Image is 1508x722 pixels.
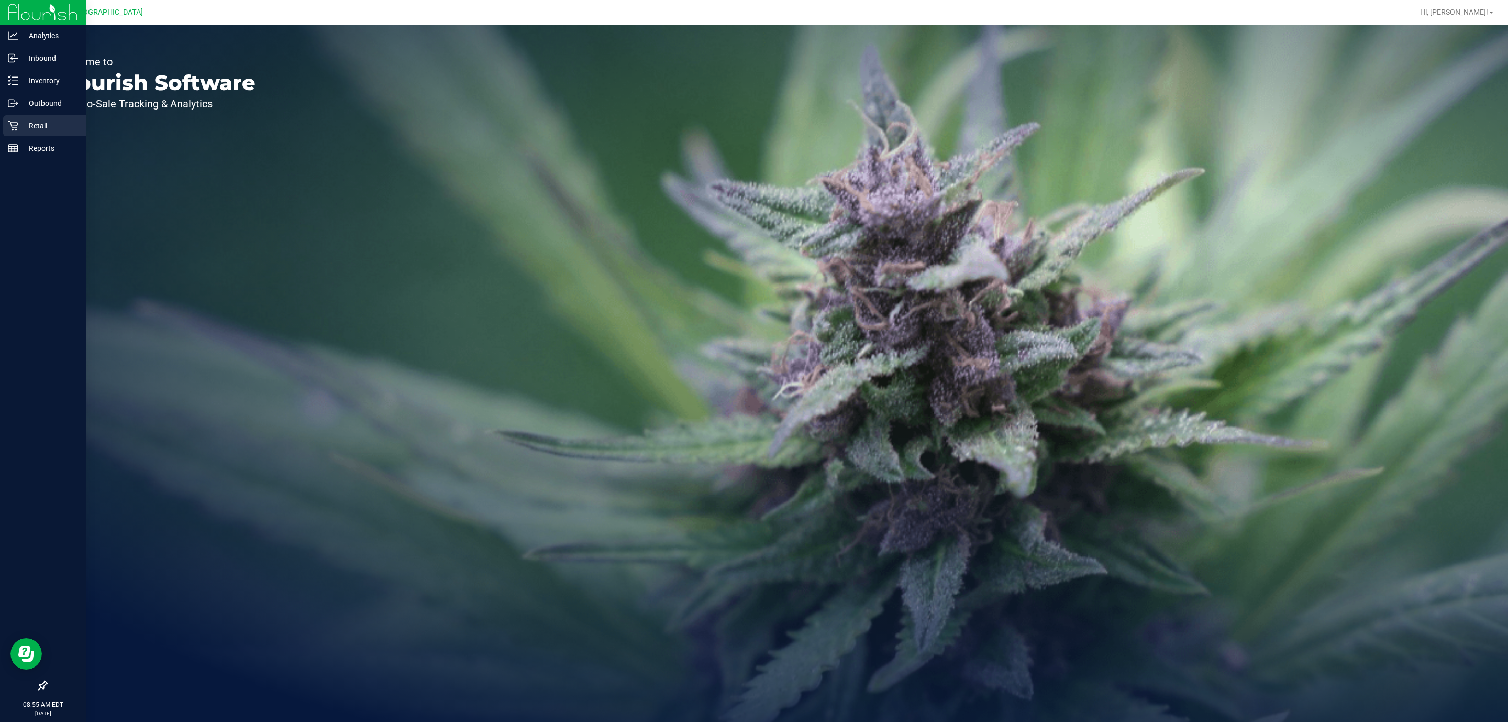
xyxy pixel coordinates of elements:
[1420,8,1488,16] span: Hi, [PERSON_NAME]!
[18,74,81,87] p: Inventory
[57,72,256,93] p: Flourish Software
[57,57,256,67] p: Welcome to
[18,142,81,155] p: Reports
[18,29,81,42] p: Analytics
[8,121,18,131] inline-svg: Retail
[8,75,18,86] inline-svg: Inventory
[71,8,143,17] span: [GEOGRAPHIC_DATA]
[8,53,18,63] inline-svg: Inbound
[18,97,81,110] p: Outbound
[8,98,18,108] inline-svg: Outbound
[10,638,42,670] iframe: Resource center
[57,99,256,109] p: Seed-to-Sale Tracking & Analytics
[8,143,18,154] inline-svg: Reports
[5,709,81,717] p: [DATE]
[18,52,81,64] p: Inbound
[18,119,81,132] p: Retail
[5,700,81,709] p: 08:55 AM EDT
[8,30,18,41] inline-svg: Analytics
